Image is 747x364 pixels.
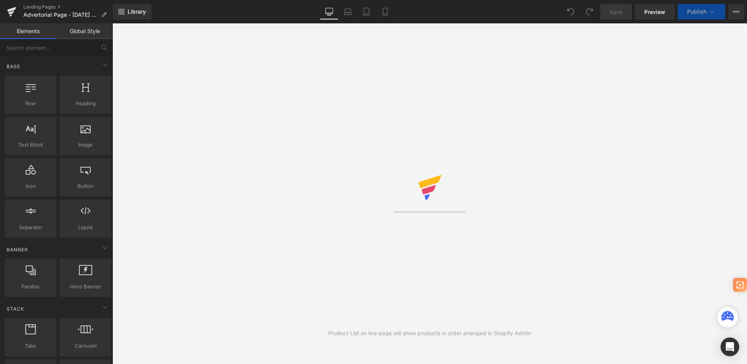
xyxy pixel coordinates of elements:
a: Laptop [338,4,357,19]
span: Image [62,141,109,149]
span: Hero Banner [62,283,109,291]
span: Publish [687,9,707,15]
span: Preview [644,8,665,16]
button: Redo [582,4,597,19]
span: Library [128,8,146,15]
a: New Library [113,4,151,19]
a: Mobile [376,4,395,19]
span: Parallax [7,283,54,291]
a: Desktop [320,4,338,19]
a: Landing Pages [23,4,113,10]
span: Row [7,99,54,108]
span: Save [610,8,622,16]
button: Undo [563,4,579,19]
span: Button [62,182,109,190]
span: Base [6,63,21,70]
span: Stack [6,305,25,313]
span: Banner [6,246,29,253]
button: More [728,4,744,19]
span: Icon [7,182,54,190]
span: Liquid [62,223,109,231]
button: Publish [678,4,725,19]
a: Global Style [56,23,113,39]
a: Preview [635,4,675,19]
span: Advertorial Page - [DATE] 10:50:50 [23,12,98,18]
span: Carousel [62,342,109,350]
span: Separator [7,223,54,231]
span: Tabs [7,342,54,350]
span: Heading [62,99,109,108]
span: Text Block [7,141,54,149]
div: Open Intercom Messenger [721,337,739,356]
div: Product List on live page will show products in order arranged in Shopify Admin [328,329,531,337]
a: Tablet [357,4,376,19]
